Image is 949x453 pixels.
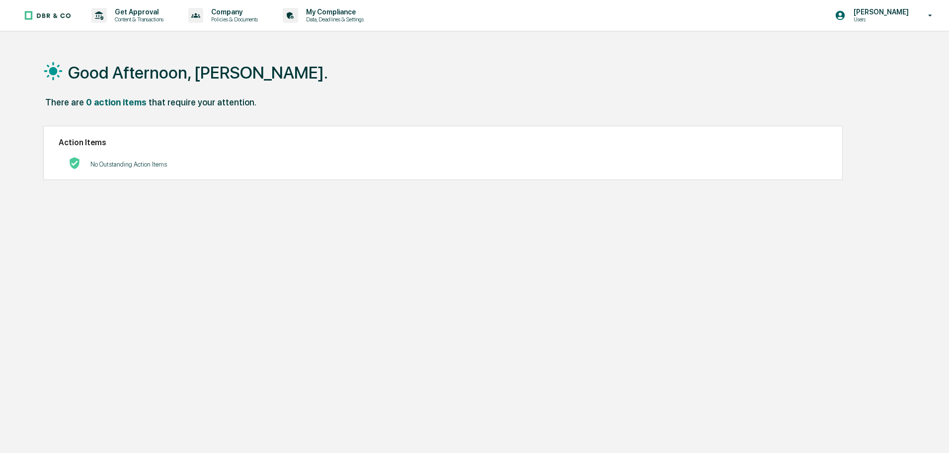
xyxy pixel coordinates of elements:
[45,97,84,107] div: There are
[846,16,914,23] p: Users
[69,157,80,169] img: No Actions logo
[149,97,256,107] div: that require your attention.
[86,97,147,107] div: 0 action items
[203,16,263,23] p: Policies & Documents
[107,16,168,23] p: Content & Transactions
[107,8,168,16] p: Get Approval
[846,8,914,16] p: [PERSON_NAME]
[90,161,167,168] p: No Outstanding Action Items
[298,8,369,16] p: My Compliance
[24,10,72,20] img: logo
[203,8,263,16] p: Company
[68,63,328,83] h1: Good Afternoon, [PERSON_NAME].
[298,16,369,23] p: Data, Deadlines & Settings
[59,138,827,147] h2: Action Items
